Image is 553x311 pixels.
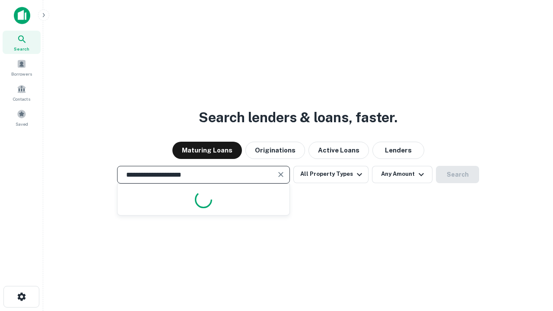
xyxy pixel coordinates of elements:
[13,95,30,102] span: Contacts
[308,142,369,159] button: Active Loans
[11,70,32,77] span: Borrowers
[14,7,30,24] img: capitalize-icon.png
[199,107,397,128] h3: Search lenders & loans, faster.
[14,45,29,52] span: Search
[372,166,432,183] button: Any Amount
[3,31,41,54] a: Search
[3,56,41,79] a: Borrowers
[372,142,424,159] button: Lenders
[3,81,41,104] a: Contacts
[293,166,369,183] button: All Property Types
[510,214,553,256] iframe: Chat Widget
[245,142,305,159] button: Originations
[3,106,41,129] a: Saved
[172,142,242,159] button: Maturing Loans
[275,168,287,181] button: Clear
[16,121,28,127] span: Saved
